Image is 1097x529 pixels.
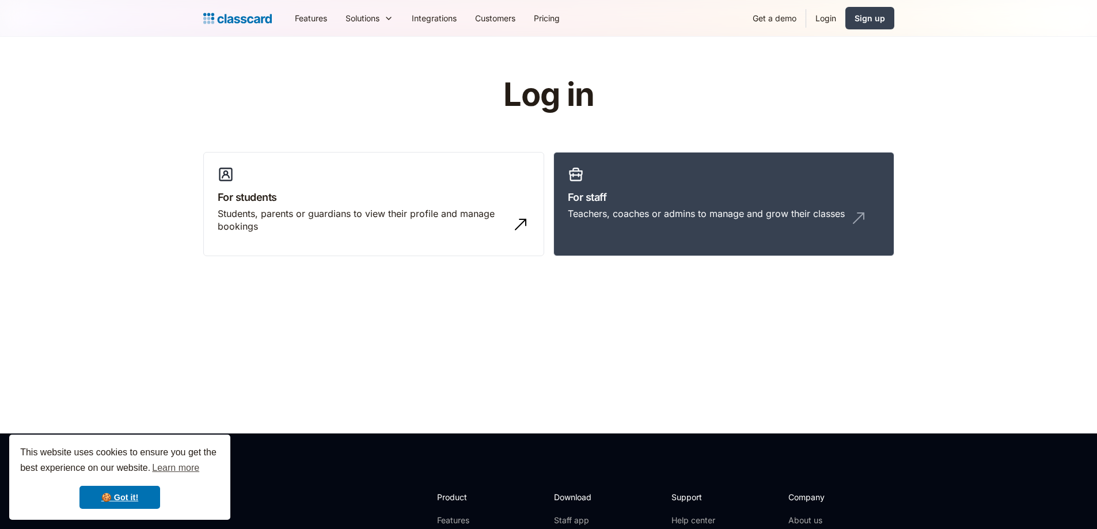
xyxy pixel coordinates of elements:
[806,5,845,31] a: Login
[437,491,499,503] h2: Product
[79,486,160,509] a: dismiss cookie message
[403,5,466,31] a: Integrations
[788,515,865,526] a: About us
[203,152,544,257] a: For studentsStudents, parents or guardians to view their profile and manage bookings
[553,152,894,257] a: For staffTeachers, coaches or admins to manage and grow their classes
[150,459,201,477] a: learn more about cookies
[346,12,379,24] div: Solutions
[437,515,499,526] a: Features
[788,491,865,503] h2: Company
[286,5,336,31] a: Features
[568,189,880,205] h3: For staff
[366,77,731,113] h1: Log in
[525,5,569,31] a: Pricing
[855,12,885,24] div: Sign up
[554,515,601,526] a: Staff app
[845,7,894,29] a: Sign up
[336,5,403,31] div: Solutions
[20,446,219,477] span: This website uses cookies to ensure you get the best experience on our website.
[671,515,718,526] a: Help center
[218,189,530,205] h3: For students
[466,5,525,31] a: Customers
[568,207,845,220] div: Teachers, coaches or admins to manage and grow their classes
[554,491,601,503] h2: Download
[203,10,272,26] a: Logo
[218,207,507,233] div: Students, parents or guardians to view their profile and manage bookings
[9,435,230,520] div: cookieconsent
[743,5,806,31] a: Get a demo
[671,491,718,503] h2: Support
